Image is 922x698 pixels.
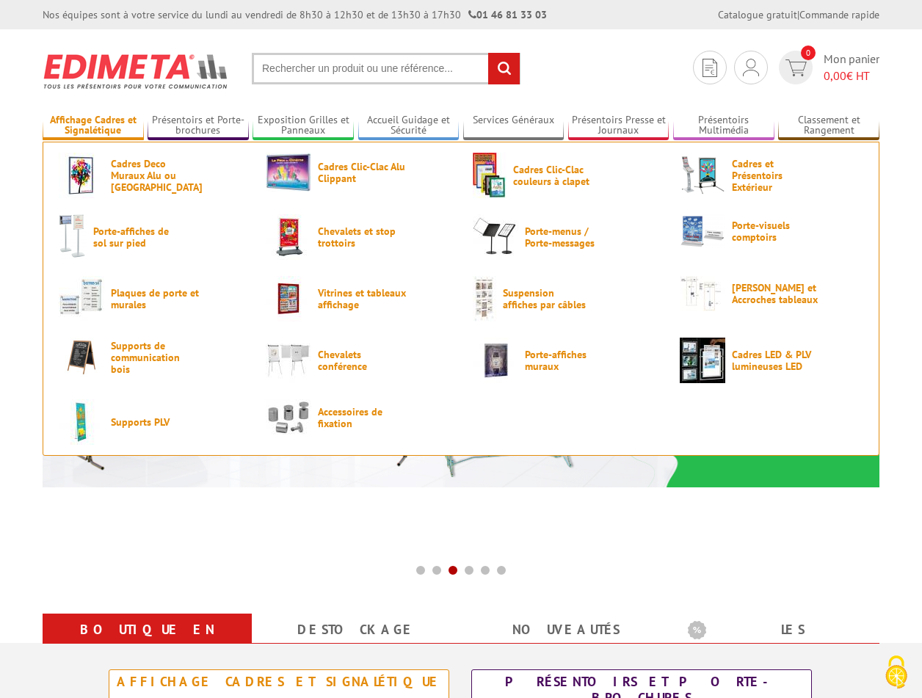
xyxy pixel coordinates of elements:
img: devis rapide [703,59,717,77]
span: Suspension affiches par câbles [503,287,591,310]
span: Cadres Clic-Clac Alu Clippant [318,161,406,184]
span: Cadres et Présentoirs Extérieur [732,158,820,193]
a: Catalogue gratuit [718,8,797,21]
a: Porte-visuels comptoirs [680,214,863,248]
img: devis rapide [743,59,759,76]
span: Mon panier [824,51,879,84]
a: Chevalets conférence [266,338,449,383]
img: Cadres Clic-Clac couleurs à clapet [473,153,507,198]
a: Accueil Guidage et Sécurité [358,114,460,138]
a: Plaques de porte et murales [59,276,242,321]
a: Classement et Rangement [778,114,879,138]
span: Cadres Clic-Clac couleurs à clapet [513,164,601,187]
img: Cadres et Présentoirs Extérieur [680,153,725,198]
a: Présentoirs Presse et Journaux [568,114,669,138]
img: Cadres Clic-Clac Alu Clippant [266,153,311,192]
a: Exposition Grilles et Panneaux [253,114,354,138]
a: Supports de communication bois [59,338,242,377]
a: Supports PLV [59,399,242,445]
a: Porte-affiches de sol sur pied [59,214,242,260]
img: Porte-menus / Porte-messages [473,214,518,260]
a: Accessoires de fixation [266,399,449,435]
img: Supports PLV [59,399,104,445]
img: Cadres LED & PLV lumineuses LED [680,338,725,383]
span: Cadres Deco Muraux Alu ou [GEOGRAPHIC_DATA] [111,158,199,193]
b: Les promotions [688,617,871,646]
img: Suspension affiches par câbles [473,276,496,321]
span: Supports de communication bois [111,340,199,375]
img: Cookies (fenêtre modale) [878,654,915,691]
span: Porte-menus / Porte-messages [525,225,613,249]
img: Porte-visuels comptoirs [680,214,725,248]
a: Cadres LED & PLV lumineuses LED [680,338,863,383]
a: Les promotions [688,617,862,669]
a: Vitrines et tableaux affichage [266,276,449,321]
a: devis rapide 0 Mon panier 0,00€ HT [775,51,879,84]
strong: 01 46 81 33 03 [468,8,547,21]
a: Affichage Cadres et Signalétique [43,114,144,138]
a: Présentoirs Multimédia [673,114,774,138]
a: Chevalets et stop trottoirs [266,214,449,260]
span: € HT [824,68,879,84]
span: Chevalets et stop trottoirs [318,225,406,249]
span: 0 [801,46,816,60]
span: [PERSON_NAME] et Accroches tableaux [732,282,820,305]
a: nouveautés [479,617,653,643]
span: Porte-affiches muraux [525,349,613,372]
span: Vitrines et tableaux affichage [318,287,406,310]
span: Porte-visuels comptoirs [732,219,820,243]
span: Cadres LED & PLV lumineuses LED [732,349,820,372]
span: 0,00 [824,68,846,83]
img: Cadres Deco Muraux Alu ou Bois [59,153,104,198]
img: Chevalets conférence [266,338,311,383]
img: Plaques de porte et murales [59,276,104,321]
div: Nos équipes sont à votre service du lundi au vendredi de 8h30 à 12h30 et de 13h30 à 17h30 [43,7,547,22]
a: Cadres Clic-Clac couleurs à clapet [473,153,656,198]
a: Présentoirs et Porte-brochures [148,114,249,138]
img: Porte-affiches de sol sur pied [59,214,87,260]
a: Porte-menus / Porte-messages [473,214,656,260]
a: Porte-affiches muraux [473,338,656,383]
a: Boutique en ligne [60,617,234,669]
img: Supports de communication bois [59,338,104,377]
input: Rechercher un produit ou une référence... [252,53,520,84]
div: | [718,7,879,22]
span: Porte-affiches de sol sur pied [93,225,181,249]
img: Présentoir, panneau, stand - Edimeta - PLV, affichage, mobilier bureau, entreprise [43,44,230,98]
img: Porte-affiches muraux [473,338,518,383]
a: [PERSON_NAME] et Accroches tableaux [680,276,863,311]
span: Accessoires de fixation [318,406,406,429]
span: Supports PLV [111,416,199,428]
img: Accessoires de fixation [266,399,311,435]
div: Affichage Cadres et Signalétique [113,674,445,690]
a: Suspension affiches par câbles [473,276,656,321]
span: Chevalets conférence [318,349,406,372]
img: Chevalets et stop trottoirs [266,214,311,260]
a: Cadres Deco Muraux Alu ou [GEOGRAPHIC_DATA] [59,153,242,198]
img: devis rapide [785,59,807,76]
a: Destockage [269,617,443,643]
a: Services Généraux [463,114,565,138]
span: Plaques de porte et murales [111,287,199,310]
input: rechercher [488,53,520,84]
img: Cimaises et Accroches tableaux [680,276,725,311]
a: Cadres et Présentoirs Extérieur [680,153,863,198]
a: Commande rapide [799,8,879,21]
img: Vitrines et tableaux affichage [266,276,311,321]
button: Cookies (fenêtre modale) [871,648,922,698]
a: Cadres Clic-Clac Alu Clippant [266,153,449,192]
